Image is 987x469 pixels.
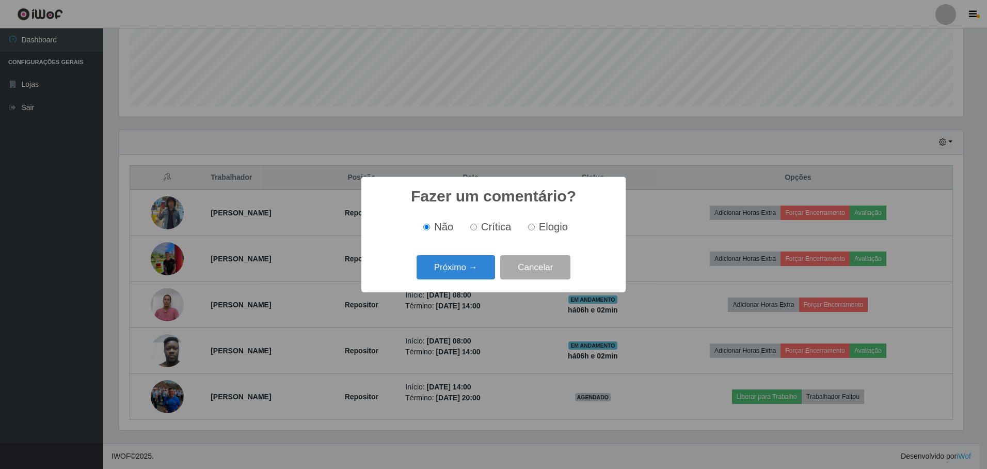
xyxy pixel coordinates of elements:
span: Crítica [481,221,512,232]
button: Próximo → [417,255,495,279]
input: Crítica [470,224,477,230]
button: Cancelar [500,255,570,279]
span: Não [434,221,453,232]
input: Elogio [528,224,535,230]
h2: Fazer um comentário? [411,187,576,206]
input: Não [423,224,430,230]
span: Elogio [539,221,568,232]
